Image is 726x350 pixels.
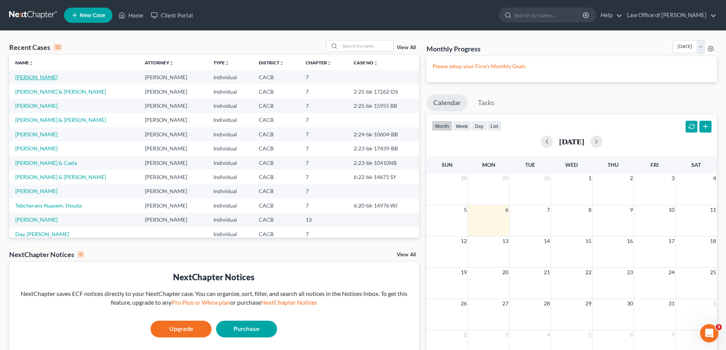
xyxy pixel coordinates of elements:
[139,184,207,198] td: [PERSON_NAME]
[585,268,592,277] span: 22
[15,102,58,109] a: [PERSON_NAME]
[139,70,207,84] td: [PERSON_NAME]
[588,205,592,214] span: 8
[505,205,509,214] span: 6
[253,170,300,184] td: CACB
[53,44,62,51] div: 12
[709,237,717,246] span: 18
[565,161,578,168] span: Wed
[354,60,378,66] a: Case Nounfold_more
[514,8,584,22] input: Search by name...
[139,156,207,170] td: [PERSON_NAME]
[15,160,77,166] a: [PERSON_NAME] & Casta
[207,213,252,227] td: Individual
[139,213,207,227] td: [PERSON_NAME]
[15,188,58,194] a: [PERSON_NAME]
[225,61,229,66] i: unfold_more
[373,61,378,66] i: unfold_more
[502,268,509,277] span: 20
[253,213,300,227] td: CACB
[588,330,592,339] span: 5
[77,251,84,258] div: 0
[207,127,252,141] td: Individual
[139,127,207,141] td: [PERSON_NAME]
[145,60,174,66] a: Attorneyunfold_more
[253,127,300,141] td: CACB
[9,250,84,259] div: NextChapter Notices
[15,117,106,123] a: [PERSON_NAME] & [PERSON_NAME]
[525,161,535,168] span: Tue
[629,330,634,339] span: 6
[139,198,207,213] td: [PERSON_NAME]
[543,174,551,183] span: 30
[253,198,300,213] td: CACB
[29,61,34,66] i: unfold_more
[9,43,62,52] div: Recent Cases
[207,99,252,113] td: Individual
[253,156,300,170] td: CACB
[253,113,300,127] td: CACB
[348,141,419,155] td: 2:23-bk-17439-BB
[668,268,675,277] span: 24
[216,321,277,337] a: Purchase
[460,268,468,277] span: 19
[471,94,501,111] a: Tasks
[460,299,468,308] span: 26
[300,170,348,184] td: 7
[471,121,487,131] button: day
[300,70,348,84] td: 7
[709,205,717,214] span: 11
[259,60,284,66] a: Districtunfold_more
[279,61,284,66] i: unfold_more
[207,70,252,84] td: Individual
[442,161,453,168] span: Sun
[147,8,197,22] a: Client Portal
[668,237,675,246] span: 17
[671,330,675,339] span: 7
[502,237,509,246] span: 13
[300,156,348,170] td: 7
[207,184,252,198] td: Individual
[559,137,584,145] h2: [DATE]
[151,321,212,337] a: Upgrade
[15,231,69,237] a: Day, [PERSON_NAME]
[300,141,348,155] td: 7
[597,8,622,22] a: Help
[487,121,502,131] button: list
[588,174,592,183] span: 1
[171,299,230,306] a: Pro Plus or Whoa plan
[668,299,675,308] span: 31
[15,74,58,80] a: [PERSON_NAME]
[253,141,300,155] td: CACB
[300,184,348,198] td: 7
[433,62,711,70] p: Please setup your Firm's Monthly Goals
[585,237,592,246] span: 15
[607,161,619,168] span: Thu
[340,40,393,51] input: Search by name...
[585,299,592,308] span: 29
[15,271,413,283] div: NextChapter Notices
[463,205,468,214] span: 5
[207,227,252,241] td: Individual
[207,198,252,213] td: Individual
[15,88,106,95] a: [PERSON_NAME] & [PERSON_NAME]
[626,237,634,246] span: 16
[432,121,452,131] button: month
[629,205,634,214] span: 9
[460,237,468,246] span: 12
[700,324,718,342] iframe: Intercom live chat
[671,174,675,183] span: 3
[668,205,675,214] span: 10
[426,44,481,53] h3: Monthly Progress
[626,268,634,277] span: 23
[348,85,419,99] td: 2:25-bk-17262-DS
[348,198,419,213] td: 6:20-bk-14976 WJ
[300,198,348,213] td: 7
[426,94,468,111] a: Calendar
[253,184,300,198] td: CACB
[207,113,252,127] td: Individual
[626,299,634,308] span: 30
[139,113,207,127] td: [PERSON_NAME]
[546,330,551,339] span: 4
[716,324,722,330] span: 3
